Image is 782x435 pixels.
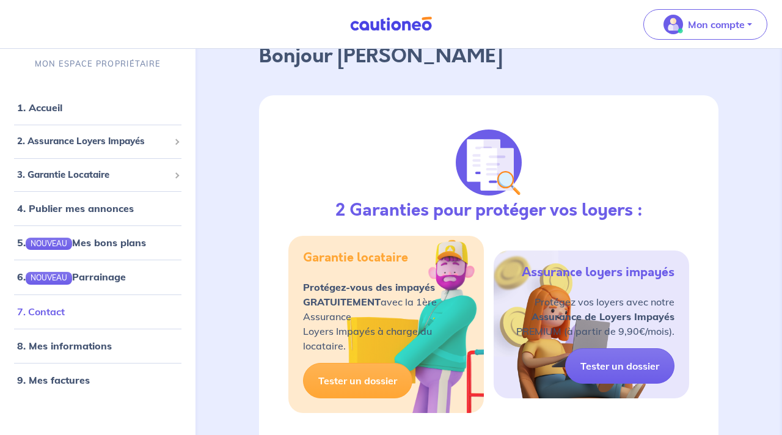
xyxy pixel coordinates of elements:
a: 9. Mes factures [17,374,90,386]
div: 2. Assurance Loyers Impayés [5,130,191,153]
a: Tester un dossier [565,348,674,384]
strong: Protégez-vous des impayés GRATUITEMENT [303,281,435,308]
p: Bonjour [PERSON_NAME] [259,42,718,71]
span: 2. Assurance Loyers Impayés [17,134,169,148]
span: 3. Garantie Locataire [17,168,169,182]
p: Mon compte [688,17,745,32]
img: justif-loupe [456,130,522,196]
a: 6.NOUVEAUParrainage [17,271,126,283]
div: 5.NOUVEAUMes bons plans [5,230,191,255]
div: 1. Accueil [5,95,191,120]
img: illu_account_valid_menu.svg [663,15,683,34]
a: 5.NOUVEAUMes bons plans [17,236,146,249]
img: Cautioneo [345,16,437,32]
p: MON ESPACE PROPRIÉTAIRE [35,58,161,70]
a: 7. Contact [17,305,65,318]
button: illu_account_valid_menu.svgMon compte [643,9,767,40]
h5: Garantie locataire [303,250,408,265]
h3: 2 Garanties pour protéger vos loyers : [335,200,643,221]
div: 6.NOUVEAUParrainage [5,265,191,290]
div: 7. Contact [5,299,191,324]
p: avec la 1ère Assurance Loyers Impayés à charge du locataire. [303,280,469,353]
div: 9. Mes factures [5,368,191,392]
h5: Assurance loyers impayés [522,265,674,280]
strong: Assurance de Loyers Impayés [532,310,674,323]
div: 8. Mes informations [5,334,191,358]
a: 4. Publier mes annonces [17,202,134,214]
a: 1. Accueil [17,101,62,114]
p: Protégez vos loyers avec notre PREMIUM (à partir de 9,90€/mois). [516,294,674,338]
a: Tester un dossier [303,363,412,398]
div: 4. Publier mes annonces [5,196,191,221]
a: 8. Mes informations [17,340,112,352]
div: 3. Garantie Locataire [5,163,191,187]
